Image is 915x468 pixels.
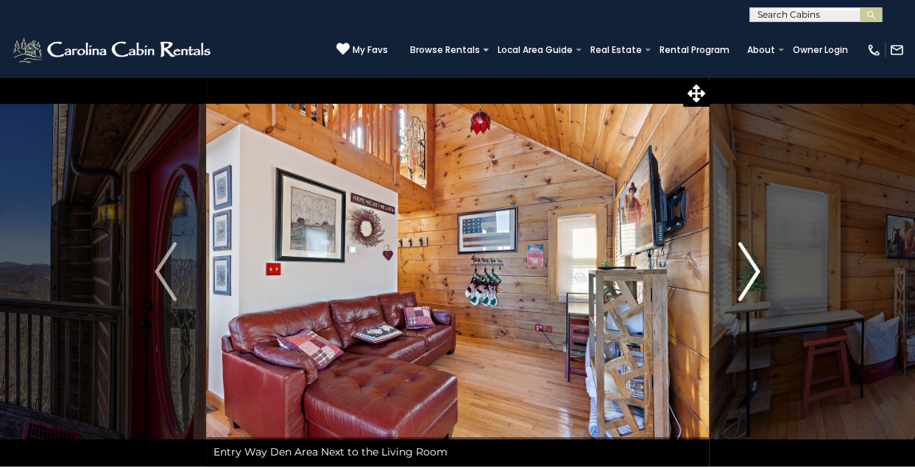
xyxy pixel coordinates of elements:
a: Real Estate [583,40,649,60]
div: Entry Way Den Area Next to the Living Room [206,437,709,467]
a: Browse Rentals [403,40,487,60]
a: My Favs [336,42,388,57]
a: About [740,40,782,60]
button: Next [709,77,789,467]
img: arrow [155,242,177,301]
button: Previous [126,77,206,467]
a: Rental Program [652,40,737,60]
img: mail-regular-white.png [889,43,904,57]
img: arrow [738,242,760,301]
a: Local Area Guide [490,40,580,60]
a: Owner Login [785,40,855,60]
img: White-1-2.png [11,35,215,65]
span: My Favs [353,43,388,57]
img: phone-regular-white.png [866,43,881,57]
